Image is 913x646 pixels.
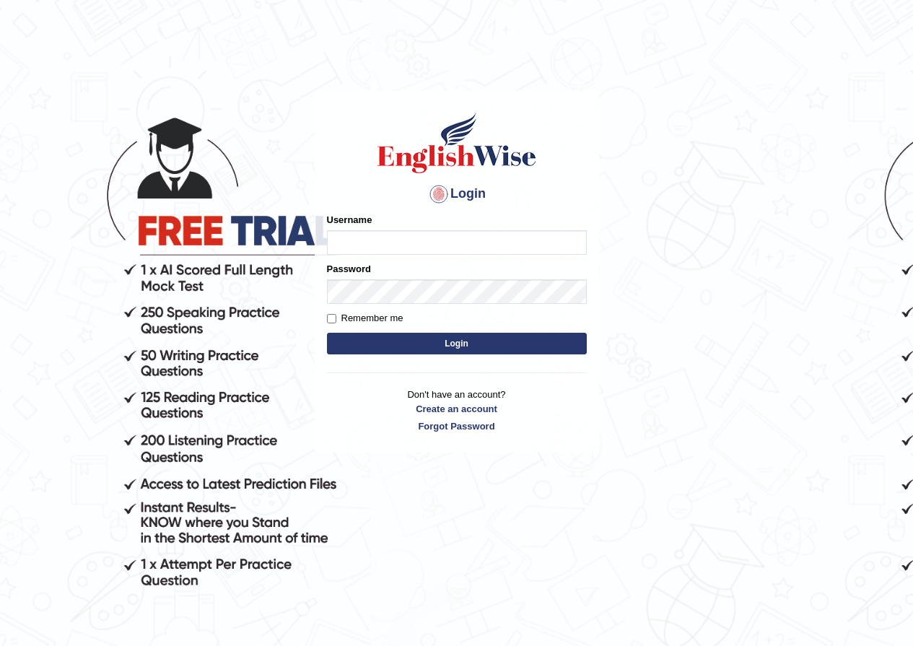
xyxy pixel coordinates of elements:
[375,110,539,175] img: Logo of English Wise sign in for intelligent practice with AI
[327,333,587,354] button: Login
[327,314,336,323] input: Remember me
[327,262,371,276] label: Password
[327,419,587,433] a: Forgot Password
[327,388,587,432] p: Don't have an account?
[327,183,587,206] h4: Login
[327,311,403,326] label: Remember me
[327,213,372,227] label: Username
[327,402,587,416] a: Create an account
